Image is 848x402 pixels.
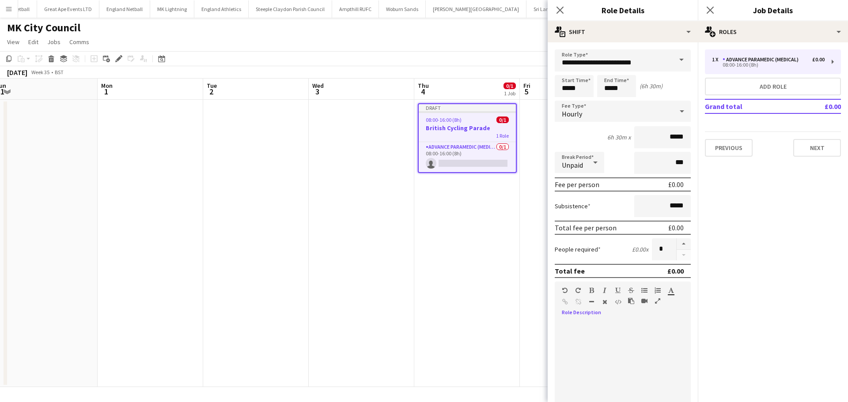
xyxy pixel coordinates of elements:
[496,116,509,123] span: 0/1
[588,287,594,294] button: Bold
[712,63,825,67] div: 08:00-16:00 (8h)
[667,267,684,275] div: £0.00
[705,99,799,113] td: Grand total
[615,298,621,305] button: HTML Code
[705,78,841,95] button: Add role
[332,0,379,18] button: Ampthill RUFC
[588,298,594,305] button: Horizontal Line
[698,21,848,42] div: Roles
[628,297,634,304] button: Paste as plain text
[668,223,684,232] div: £0.00
[668,180,684,189] div: £0.00
[29,69,51,75] span: Week 35
[562,109,582,118] span: Hourly
[55,69,64,75] div: BST
[150,0,194,18] button: MK Lightning
[47,38,61,46] span: Jobs
[7,68,27,77] div: [DATE]
[418,82,429,90] span: Thu
[677,238,691,250] button: Increase
[99,0,150,18] button: England Netball
[562,287,568,294] button: Undo
[426,0,526,18] button: [PERSON_NAME][GEOGRAPHIC_DATA]
[419,124,516,132] h3: British Cycling Parade
[602,298,608,305] button: Clear Formatting
[628,287,634,294] button: Strikethrough
[523,82,530,90] span: Fri
[812,56,825,63] div: £0.00
[426,116,462,123] span: 08:00-16:00 (8h)
[723,56,802,63] div: Advance Paramedic (Medical)
[311,86,324,97] span: 3
[698,4,848,16] h3: Job Details
[555,180,599,189] div: Fee per person
[705,139,753,157] button: Previous
[419,142,516,172] app-card-role: Advance Paramedic (Medical)0/108:00-16:00 (8h)
[205,86,217,97] span: 2
[555,202,591,210] label: Subsistence
[799,99,841,113] td: £0.00
[522,86,530,97] span: 5
[69,38,89,46] span: Comms
[555,223,617,232] div: Total fee per person
[562,161,583,169] span: Unpaid
[632,245,648,253] div: £0.00 x
[640,82,662,90] div: (6h 30m)
[575,287,581,294] button: Redo
[28,38,38,46] span: Edit
[655,287,661,294] button: Ordered List
[194,0,249,18] button: England Athletics
[25,36,42,48] a: Edit
[641,287,647,294] button: Unordered List
[503,83,516,89] span: 0/1
[379,0,426,18] button: Woburn Sands
[249,0,332,18] button: Steeple Claydon Parish Council
[641,297,647,304] button: Insert video
[496,132,509,139] span: 1 Role
[655,297,661,304] button: Fullscreen
[555,245,601,253] label: People required
[7,21,80,34] h1: MK City Council
[37,0,99,18] button: Great Ape Events LTD
[418,103,517,173] app-job-card: Draft08:00-16:00 (8h)0/1British Cycling Parade1 RoleAdvance Paramedic (Medical)0/108:00-16:00 (8h)
[4,36,23,48] a: View
[101,82,113,90] span: Mon
[207,82,217,90] span: Tue
[607,133,631,141] div: 6h 30m x
[602,287,608,294] button: Italic
[44,36,64,48] a: Jobs
[504,90,515,97] div: 1 Job
[312,82,324,90] span: Wed
[100,86,113,97] span: 1
[526,0,575,18] button: Sri Lankan Day
[668,287,674,294] button: Text Color
[615,287,621,294] button: Underline
[548,21,698,42] div: Shift
[419,104,516,111] div: Draft
[555,267,585,275] div: Total fee
[712,56,723,63] div: 1 x
[7,38,19,46] span: View
[416,86,429,97] span: 4
[793,139,841,157] button: Next
[66,36,93,48] a: Comms
[548,4,698,16] h3: Role Details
